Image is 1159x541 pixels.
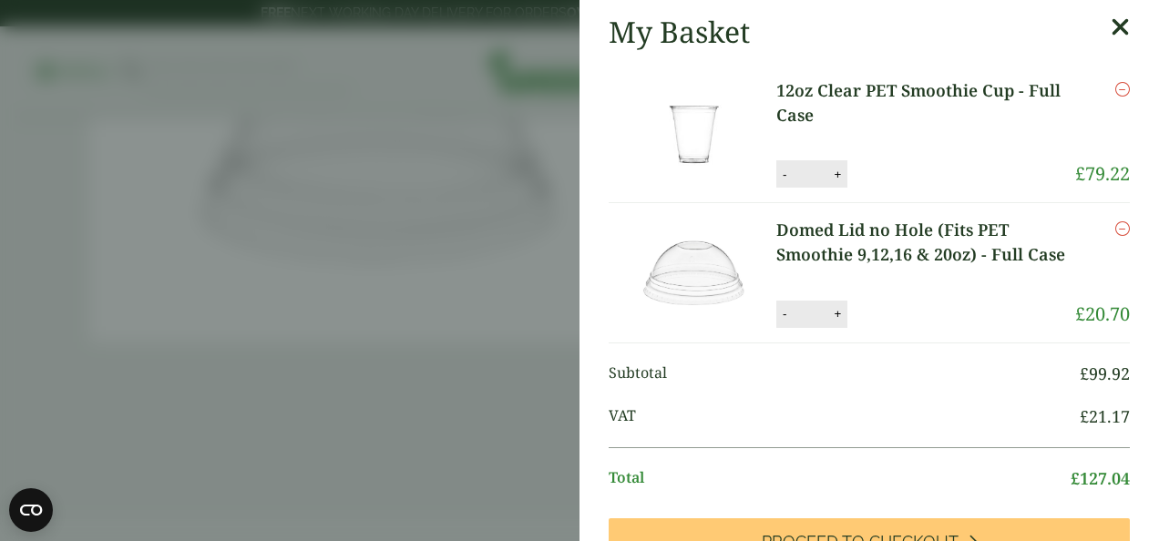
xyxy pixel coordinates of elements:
span: £ [1071,467,1080,489]
span: VAT [609,404,1080,429]
bdi: 79.22 [1075,161,1130,186]
button: Open CMP widget [9,488,53,532]
bdi: 99.92 [1080,362,1130,384]
span: £ [1080,362,1089,384]
a: Remove this item [1115,218,1130,240]
h2: My Basket [609,15,750,49]
button: + [828,306,846,322]
bdi: 127.04 [1071,467,1130,489]
bdi: 20.70 [1075,301,1130,326]
a: Remove this item [1115,78,1130,100]
span: £ [1075,301,1085,326]
img: Domed Lid no Hole (Fits PET Smoothie 9,12,16 & 20oz)-0 [612,218,776,327]
button: - [777,167,792,182]
span: £ [1075,161,1085,186]
a: Domed Lid no Hole (Fits PET Smoothie 9,12,16 & 20oz) - Full Case [776,218,1075,267]
a: 12oz Clear PET Smoothie Cup - Full Case [776,78,1075,128]
span: Subtotal [609,362,1080,386]
bdi: 21.17 [1080,405,1130,427]
button: + [828,167,846,182]
span: Total [609,466,1071,491]
span: £ [1080,405,1089,427]
button: - [777,306,792,322]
